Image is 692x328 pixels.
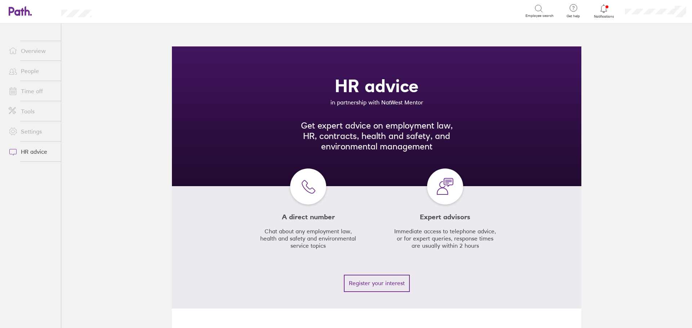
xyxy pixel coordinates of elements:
p: Immediate access to telephone advice, or for expert queries, response times are usually within 2 ... [394,228,496,249]
span: Employee search [525,14,554,18]
span: Get help [562,14,585,18]
p: Get expert advice on employment law, HR, contracts, health and safety, and environmental management [296,120,458,152]
p: Chat about any employment law, health and safety and environmental service topics [257,228,359,249]
a: HR advice [3,144,61,159]
p: in partnership with NatWest Mentor [186,99,567,106]
h1: HR advice [183,76,570,96]
a: Settings [3,124,61,139]
span: Register your interest [349,280,405,286]
h3: A direct number [254,213,362,221]
a: Overview [3,44,61,58]
h3: Expert advisors [391,213,499,221]
a: People [3,64,61,78]
button: Register your interest [344,275,410,292]
div: Search [111,8,129,14]
span: Notifications [592,14,616,19]
a: Tools [3,104,61,118]
a: Time off [3,84,61,98]
a: Notifications [592,4,616,19]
